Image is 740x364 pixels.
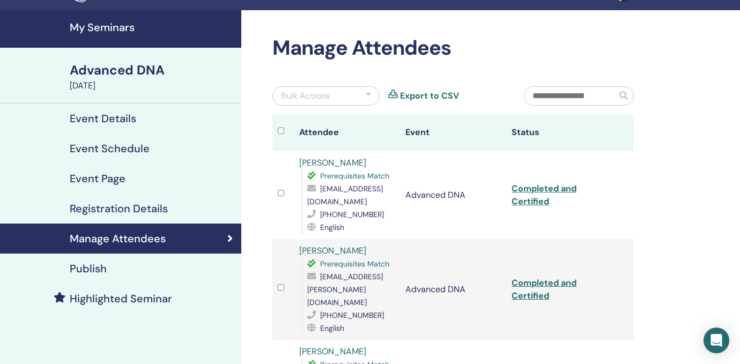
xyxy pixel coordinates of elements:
[704,328,729,353] div: Open Intercom Messenger
[400,151,506,239] td: Advanced DNA
[272,36,634,61] h2: Manage Attendees
[70,142,150,155] h4: Event Schedule
[70,21,235,34] h4: My Seminars
[320,171,389,181] span: Prerequisites Match
[70,232,166,245] h4: Manage Attendees
[281,90,330,102] div: Bulk Actions
[70,112,136,125] h4: Event Details
[70,202,168,215] h4: Registration Details
[320,310,384,320] span: [PHONE_NUMBER]
[63,61,241,92] a: Advanced DNA[DATE]
[320,259,389,269] span: Prerequisites Match
[299,346,366,357] a: [PERSON_NAME]
[506,114,612,151] th: Status
[400,114,506,151] th: Event
[294,114,400,151] th: Attendee
[400,239,506,340] td: Advanced DNA
[320,222,344,232] span: English
[70,262,107,275] h4: Publish
[299,245,366,256] a: [PERSON_NAME]
[512,277,576,301] a: Completed and Certified
[320,323,344,333] span: English
[400,90,459,102] a: Export to CSV
[299,157,366,168] a: [PERSON_NAME]
[307,184,383,206] span: [EMAIL_ADDRESS][DOMAIN_NAME]
[512,183,576,207] a: Completed and Certified
[70,292,172,305] h4: Highlighted Seminar
[70,172,125,185] h4: Event Page
[70,79,235,92] div: [DATE]
[70,61,235,79] div: Advanced DNA
[307,272,383,307] span: [EMAIL_ADDRESS][PERSON_NAME][DOMAIN_NAME]
[320,210,384,219] span: [PHONE_NUMBER]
